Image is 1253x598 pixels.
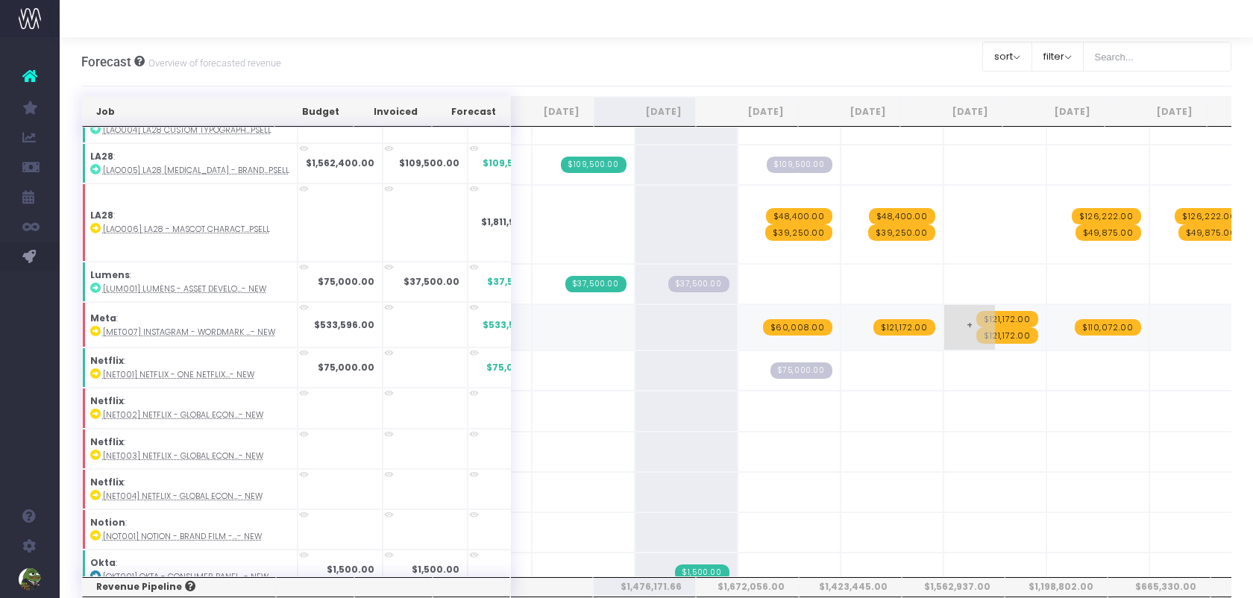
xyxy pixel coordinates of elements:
strong: $1,562,400.00 [306,157,374,169]
th: Aug 25: activate to sort column ascending [492,97,594,127]
span: $1,811,928.00 [481,215,543,229]
strong: Lumens [90,268,130,281]
small: Overview of forecasted revenue [145,54,281,69]
th: $1,476,171.66 [593,577,696,597]
th: Invoiced [354,97,432,127]
strong: LA28 [90,150,113,163]
abbr: [OKT001] Okta - Consumer Panel - Brand - New [103,571,268,582]
span: Streamtime Draft Invoice: null – [LAO005] LA28 Retainer - Brand - Upsell [767,157,832,173]
th: $1,562,937.00 [902,577,1005,597]
abbr: [LAO005] LA28 Retainer - Brand - Upsell [103,165,289,176]
td: : [82,550,298,590]
strong: $75,000.00 [318,275,374,288]
span: wayahead Revenue Forecast Item [1075,319,1141,336]
td: : [82,183,298,262]
strong: $533,596.00 [314,318,374,331]
span: Forecast [81,54,131,69]
th: Sep 25: activate to sort column ascending [594,97,696,127]
th: Dec 25: activate to sort column ascending [900,97,1002,127]
th: Revenue Pipeline [82,577,276,597]
span: wayahead Revenue Forecast Item [1175,208,1244,224]
span: $533,596.00 [483,318,543,332]
strong: Netflix [90,476,124,488]
strong: LA28 [90,209,113,221]
span: + [944,305,995,350]
span: wayahead Revenue Forecast Item [976,327,1038,344]
td: : [82,262,298,302]
abbr: [LAO006] LA28 - Mascot Character Design - Brand - Upsell [103,224,270,235]
th: Job: activate to sort column ascending [82,97,274,127]
button: sort [982,42,1032,72]
strong: $1,500.00 [412,563,459,576]
span: wayahead Revenue Forecast Item [976,311,1038,327]
abbr: [LUM001] Lumens - Asset Development - Campaign - New [103,283,266,295]
td: : [82,302,298,347]
span: wayahead Revenue Forecast Item [868,224,935,241]
strong: $75,000.00 [318,361,374,374]
abbr: [MET007] Instagram - Wordmark Update - Brand - New [103,327,275,338]
span: wayahead Revenue Forecast Item [766,208,832,224]
span: wayahead Revenue Forecast Item [873,319,935,336]
span: wayahead Revenue Forecast Item [765,224,832,241]
strong: $109,500.00 [399,157,459,169]
abbr: [NET003] Netflix - Global Economic Impact GOLD / PLATINUM Brand - New [103,450,263,462]
td: : [82,469,298,509]
th: Budget [274,97,354,127]
strong: Netflix [90,435,124,448]
strong: Okta [90,556,116,569]
span: $75,000.00 [486,361,543,374]
span: wayahead Revenue Forecast Item [763,319,832,336]
td: : [82,347,298,388]
span: wayahead Revenue Forecast Item [869,208,935,224]
button: filter [1031,42,1084,72]
td: : [82,143,298,183]
strong: Netflix [90,394,124,407]
strong: Meta [90,312,116,324]
strong: $37,500.00 [403,275,459,288]
strong: $1,500.00 [327,563,374,576]
abbr: [NET004] Netflix - Global Economic Impact GOLD / PLATINUM - DIGITAL - New [103,491,263,502]
abbr: [LAO004] LA28 Custom Typography - Upsell [103,125,271,136]
input: Search... [1083,42,1232,72]
strong: $85,000.00 [403,116,459,129]
span: Streamtime Invoice: 920 – [LAO005] LA28 Retainer - Brand - Upsell [561,157,626,173]
th: Feb 26: activate to sort column ascending [1105,97,1207,127]
span: wayahead Revenue Forecast Item [1072,208,1141,224]
abbr: [NET002] Netflix - Global Economic Impact MVP - Brand - New [103,409,263,421]
span: Streamtime Draft Invoice: null – [LUM001] Lumens - Asset Development - New [668,276,729,292]
td: : [82,388,298,428]
strong: $85,000.00 [318,116,374,129]
td: : [82,509,298,550]
th: Nov 25: activate to sort column ascending [798,97,900,127]
span: $109,500.00 [483,157,543,170]
th: $1,672,056.00 [696,577,799,597]
th: Jan 26: activate to sort column ascending [1002,97,1105,127]
span: Streamtime Invoice: 912 – [LUM001] Lumens - Asset Development - New [565,276,626,292]
abbr: [NET001] Netflix - One Netflix - Brand - New [103,369,254,380]
img: images/default_profile_image.png [19,568,41,591]
span: wayahead Revenue Forecast Item [1178,224,1244,241]
abbr: [NOT001] Notion - Brand Film - Brand - New [103,531,262,542]
span: Streamtime Invoice: 921 – [OKT001] Okta - Consumer Panel - Brand - New [675,564,729,581]
th: Oct 25: activate to sort column ascending [696,97,798,127]
th: $1,198,802.00 [1005,577,1108,597]
span: $37,500.00 [487,275,543,289]
strong: Notion [90,516,125,529]
strong: Netflix [90,354,124,367]
th: $1,423,445.00 [799,577,902,597]
th: $665,330.00 [1108,577,1210,597]
span: Streamtime Draft Invoice: null – [NET001] Netflix - One Netflix - Brand - New [770,362,832,379]
td: : [82,429,298,469]
th: Forecast [432,97,510,127]
span: wayahead Revenue Forecast Item [1075,224,1141,241]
